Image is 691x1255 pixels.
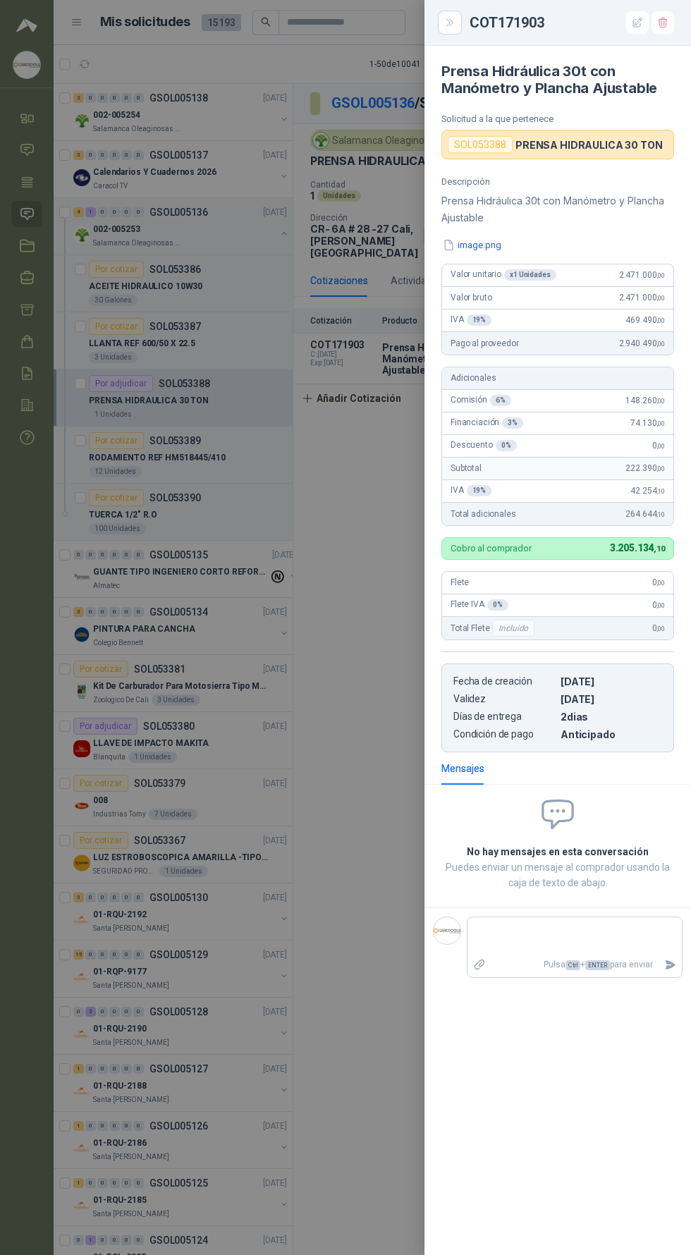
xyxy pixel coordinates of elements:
div: Adicionales [442,367,673,390]
span: 2.940.490 [619,338,665,348]
div: 0 % [487,599,508,611]
span: ,00 [656,420,665,427]
span: 2.471.000 [619,270,665,280]
span: Flete IVA [451,599,508,611]
span: Valor unitario [451,269,556,281]
span: ,00 [656,271,665,279]
span: 42.254 [630,486,665,496]
span: ,00 [656,625,665,632]
span: 0 [652,577,665,587]
span: Pago al proveedor [451,338,519,348]
span: ,00 [656,397,665,405]
span: ,10 [656,510,665,518]
p: Prensa Hidráulica 30t con Manómetro y Plancha Ajustable [441,192,674,226]
span: ,00 [656,601,665,609]
span: 0 [652,600,665,610]
span: 2.471.000 [619,293,665,302]
span: ,10 [654,544,665,553]
span: ENTER [585,960,610,970]
div: 3 % [502,417,523,429]
p: Anticipado [561,728,662,740]
button: Enviar [659,953,682,977]
span: Financiación [451,417,523,429]
span: ,00 [656,294,665,302]
p: Cobro al comprador [451,544,532,553]
span: Flete [451,577,469,587]
span: 0 [652,441,665,451]
span: Subtotal [451,463,482,473]
h4: Prensa Hidráulica 30t con Manómetro y Plancha Ajustable [441,63,674,97]
span: 74.130 [630,418,665,428]
span: Ctrl [565,960,580,970]
div: 19 % [467,314,492,326]
div: Incluido [492,620,534,637]
div: SOL053388 [448,136,513,153]
span: Valor bruto [451,293,491,302]
button: Close [441,14,458,31]
span: ,00 [656,340,665,348]
p: [DATE] [561,693,662,705]
span: IVA [451,485,491,496]
p: Días de entrega [453,711,555,723]
p: Pulsa + para enviar [491,953,659,977]
div: x 1 Unidades [504,269,556,281]
div: Total adicionales [442,503,673,525]
div: Mensajes [441,761,484,776]
p: Condición de pago [453,728,555,740]
p: Puedes enviar un mensaje al comprador usando la caja de texto de abajo. [441,859,674,890]
span: ,00 [656,465,665,472]
span: 0 [652,623,665,633]
span: Total Flete [451,620,537,637]
div: 0 % [496,440,517,451]
label: Adjuntar archivos [467,953,491,977]
span: 3.205.134 [610,542,665,553]
p: Solicitud a la que pertenece [441,114,674,124]
p: PRENSA HIDRAULICA 30 TON [515,139,663,151]
span: IVA [451,314,491,326]
p: Validez [453,693,555,705]
span: Comisión [451,395,511,406]
span: ,00 [656,442,665,450]
span: Descuento [451,440,517,451]
p: Descripción [441,176,674,187]
p: 2 dias [561,711,662,723]
span: ,00 [656,579,665,587]
div: 19 % [467,485,492,496]
div: COT171903 [470,11,674,34]
span: 264.644 [625,509,665,519]
h2: No hay mensajes en esta conversación [441,844,674,859]
span: 469.490 [625,315,665,325]
button: image.png [441,238,503,252]
p: Fecha de creación [453,675,555,687]
span: ,00 [656,317,665,324]
p: [DATE] [561,675,662,687]
div: 6 % [490,395,511,406]
span: 148.260 [625,396,665,405]
span: ,10 [656,487,665,495]
img: Company Logo [434,917,460,944]
span: 222.390 [625,463,665,473]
